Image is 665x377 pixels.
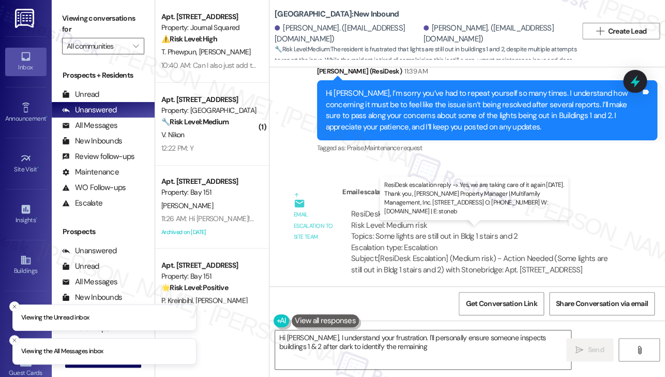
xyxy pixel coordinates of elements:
div: Unanswered [62,245,117,256]
span: Get Conversation Link [465,298,537,309]
p: Viewing the All Messages inbox [21,347,103,356]
span: Send [587,344,603,355]
div: Prospects + Residents [52,70,155,81]
div: All Messages [62,120,117,131]
div: Property: Bay 151 [161,187,257,198]
span: Share Conversation via email [556,298,648,309]
div: [PERSON_NAME] (ResiDesk) [317,66,658,80]
button: Create Lead [582,23,660,39]
div: Apt. [STREET_ADDRESS] [161,11,257,22]
div: Archived on [DATE] [160,226,258,239]
div: Prospects [52,226,155,237]
i:  [596,27,603,35]
i:  [576,346,583,354]
button: Send [566,338,613,361]
span: V. Nikon [161,130,184,139]
div: New Inbounds [62,292,122,303]
div: Hi [PERSON_NAME], I’m sorry you’ve had to repeat yourself so many times. I understand how concern... [326,88,641,133]
b: [GEOGRAPHIC_DATA]: New Inbound [275,9,399,20]
button: Share Conversation via email [549,292,655,315]
strong: 🔧 Risk Level: Medium [161,117,229,126]
span: [PERSON_NAME] [195,296,247,305]
div: Escalate [62,198,102,209]
div: Email escalation to site team [294,209,334,242]
span: Praise , [346,143,364,152]
span: : The resident is frustrated that lights are still out in buildings 1 and 2, despite multiple att... [275,44,577,89]
p: ResiDesk escalation reply -> Yes, we are taking care of it again [DATE]. Thank you , [PERSON_NAME... [384,181,564,216]
div: [PERSON_NAME]. ([EMAIL_ADDRESS][DOMAIN_NAME]) [275,23,421,45]
input: All communities [67,38,128,54]
div: Review follow-ups [62,151,134,162]
div: Property: [GEOGRAPHIC_DATA] [161,105,257,116]
div: New Inbounds [62,136,122,147]
div: Unanswered [62,105,117,115]
i:  [635,346,643,354]
span: [PERSON_NAME] [199,47,251,56]
div: 10:40 AM: Can I also just add the Pelontons arent working. They are delayed and not signing in. [161,61,444,70]
span: • [37,164,39,171]
div: Subject: [ResiDesk Escalation] (Medium risk) - Action Needed (Some lights are still out in Bldg 1... [351,253,617,275]
div: Apt. [STREET_ADDRESS] [161,260,257,271]
label: Viewing conversations for [62,10,144,38]
div: ResiDesk escalation to site team -> Risk Level: Medium risk Topics: Some lights are still out in ... [351,209,617,253]
div: Email escalation to site team [342,186,626,201]
div: All Messages [62,277,117,287]
strong: 🌟 Risk Level: Positive [161,283,228,292]
i:  [133,42,139,50]
span: • [36,215,37,222]
div: [PERSON_NAME]. ([EMAIL_ADDRESS][DOMAIN_NAME]) [424,23,570,45]
button: Get Conversation Link [459,292,543,315]
a: Inbox [5,48,47,76]
span: • [46,113,48,121]
div: Apt. [STREET_ADDRESS] [161,176,257,187]
p: Viewing the Unread inbox [21,313,89,322]
div: Property: Journal Squared [161,22,257,33]
a: Insights • [5,200,47,228]
strong: ⚠️ Risk Level: High [161,34,217,44]
button: Close toast [9,335,20,345]
a: Buildings [5,251,47,279]
div: Maintenance [62,167,119,178]
a: Site Visit • [5,150,47,178]
strong: 🔧 Risk Level: Medium [275,45,329,53]
textarea: Hi [PERSON_NAME], I understand your frustration. I'll personally ensure someone inspects building... [275,330,571,369]
div: Unread [62,261,99,272]
div: Tagged as: [317,140,658,155]
a: Leads [5,302,47,330]
div: 12:22 PM: Y [161,143,193,153]
span: [PERSON_NAME] [161,201,213,210]
div: Apt. [STREET_ADDRESS] [161,94,257,105]
button: Close toast [9,301,20,311]
div: Unread [62,89,99,100]
span: T. Phewpun [161,47,199,56]
div: WO Follow-ups [62,182,126,193]
div: 11:39 AM [402,66,428,77]
div: Property: Bay 151 [161,271,257,282]
span: Maintenance request [365,143,422,152]
span: P. Kreinbihl [161,296,195,305]
span: Create Lead [608,26,646,37]
img: ResiDesk Logo [15,9,36,28]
